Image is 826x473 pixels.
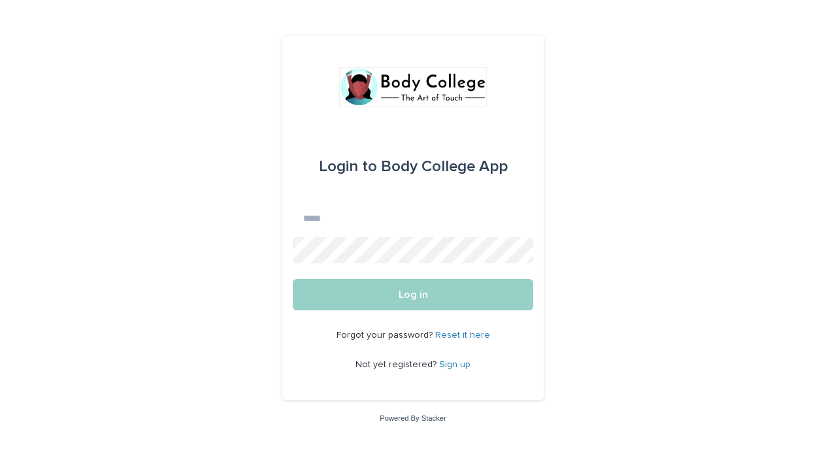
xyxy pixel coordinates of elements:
[439,360,471,369] a: Sign up
[380,414,446,422] a: Powered By Stacker
[319,159,377,174] span: Login to
[339,67,486,106] img: xvtzy2PTuGgGH0xbwGb2
[337,331,435,340] span: Forgot your password?
[355,360,439,369] span: Not yet registered?
[319,148,508,185] div: Body College App
[399,289,428,300] span: Log in
[293,279,533,310] button: Log in
[435,331,490,340] a: Reset it here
